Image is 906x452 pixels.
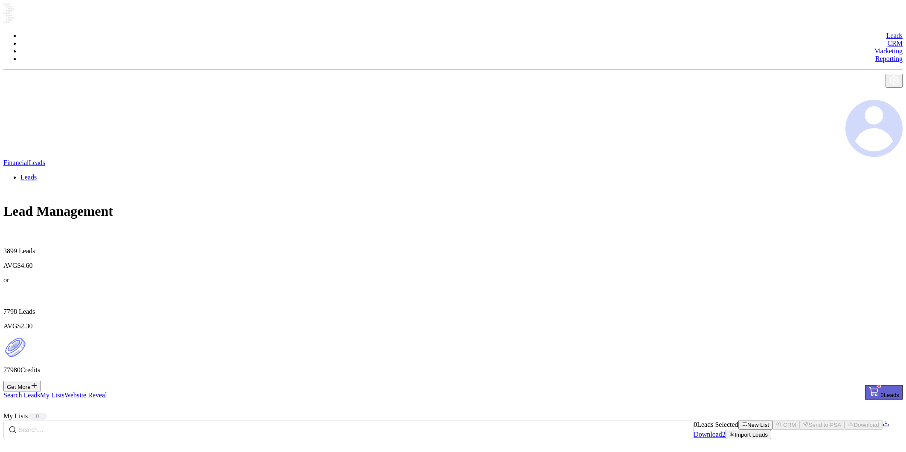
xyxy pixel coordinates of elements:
[3,203,903,219] h1: Lead Management
[3,308,903,316] p: Leads
[3,322,903,330] p: AVG
[3,381,41,391] button: Get More
[845,100,903,157] img: user
[17,262,33,269] span: $4.60
[64,391,107,399] a: Website Reveal
[17,322,33,330] span: $2.30
[3,262,903,269] p: AVG
[3,159,29,166] a: Financial
[40,391,64,399] a: My Lists
[772,420,799,429] button: CRM
[884,88,894,98] img: iconNotification
[19,422,682,437] input: Search…
[3,308,17,315] span: 7798
[875,55,903,62] a: Reporting
[3,276,903,284] p: or
[887,40,903,47] a: CRM
[3,391,40,399] a: Search Leads
[799,420,845,429] button: Send to PSA
[874,47,903,55] a: Marketing
[726,430,771,439] button: Import Leads
[694,421,889,438] a: Download2
[886,32,903,39] a: Leads
[738,420,772,429] button: New List
[694,421,738,429] span: 0 Leads Selected
[3,247,903,255] p: Leads
[20,174,37,181] a: Leads
[28,413,47,420] span: 0
[865,385,903,400] button: 0Leads
[3,412,903,420] div: My Lists
[3,247,17,255] span: 3899
[29,159,45,166] a: Leads
[845,420,883,429] button: Download
[3,3,140,23] img: logo
[3,366,903,374] p: 77980 Credits
[889,75,899,85] img: iconSetting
